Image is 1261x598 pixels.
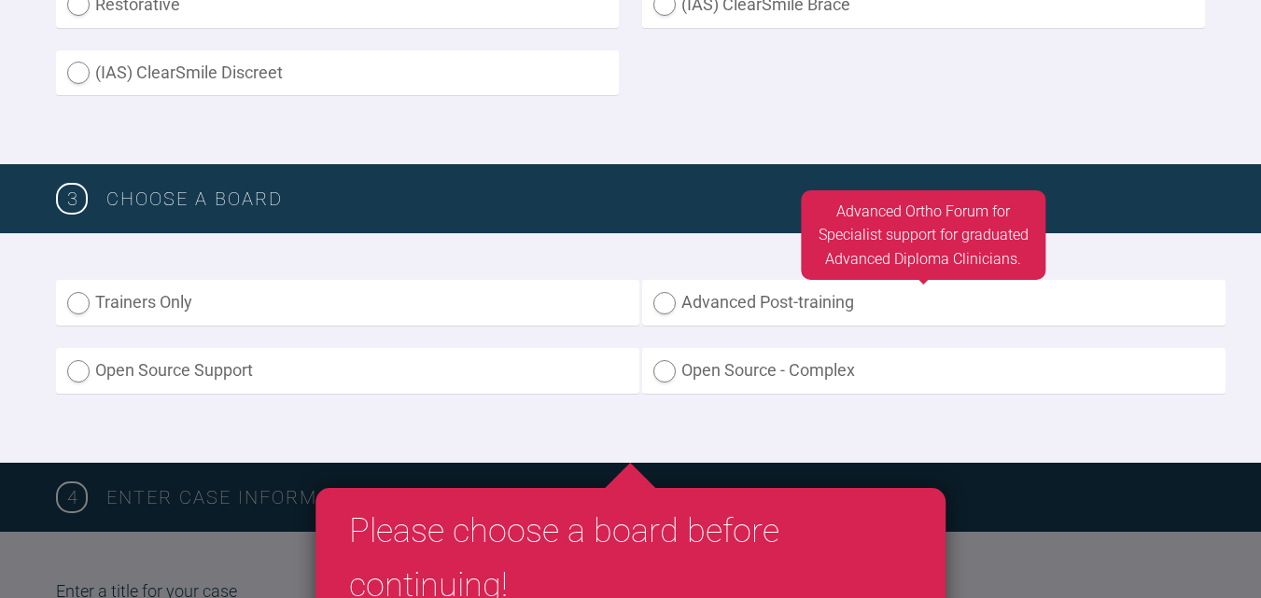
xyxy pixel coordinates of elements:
[642,348,1226,394] label: Open Source - Complex
[56,50,619,96] label: (IAS) ClearSmile Discreet
[56,348,639,394] label: Open Source Support
[56,280,639,326] label: Trainers Only
[106,184,1205,214] h3: Choose a board
[642,280,1226,326] label: Advanced Post-training
[802,190,1045,281] div: Advanced Ortho Forum for Specialist support for graduated Advanced Diploma Clinicians.
[56,183,88,215] span: 3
